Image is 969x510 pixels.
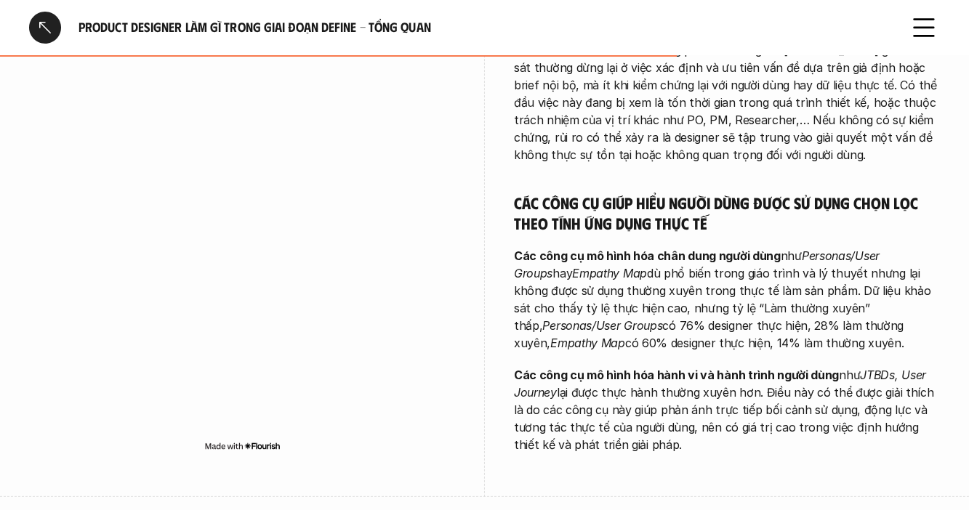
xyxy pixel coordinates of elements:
[550,336,625,350] em: Empathy Map
[572,266,647,280] em: Empathy Map
[514,368,839,382] strong: Các công cụ mô hình hóa hành vi và hành trình người dùng
[514,247,940,352] p: như hay dù phổ biến trong giáo trình và lý thuyết nhưng lại không được sử dụng thường xuyên trong...
[514,41,940,163] p: Điều này có thể suy đoán rằng phần lớn designer [MEDICAL_DATA] gia khảo sát thường dừng lại ở việ...
[514,248,781,263] strong: Các công cụ mô hình hóa chân dung người dùng
[543,318,663,333] em: Personas/User Groups
[514,366,940,453] p: như lại được thực hành thường xuyên hơn. Điều này có thể được giải thích là do các công cụ này gi...
[514,193,940,232] h5: Các công cụ giúp hiểu người dùng được sử dụng chọn lọc theo tính ứng dụng thực tế
[29,1,455,437] iframe: Interactive or visual content
[79,19,890,36] h6: Product Designer làm gì trong giai đoạn Define - Tổng quan
[204,440,281,451] img: Made with Flourish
